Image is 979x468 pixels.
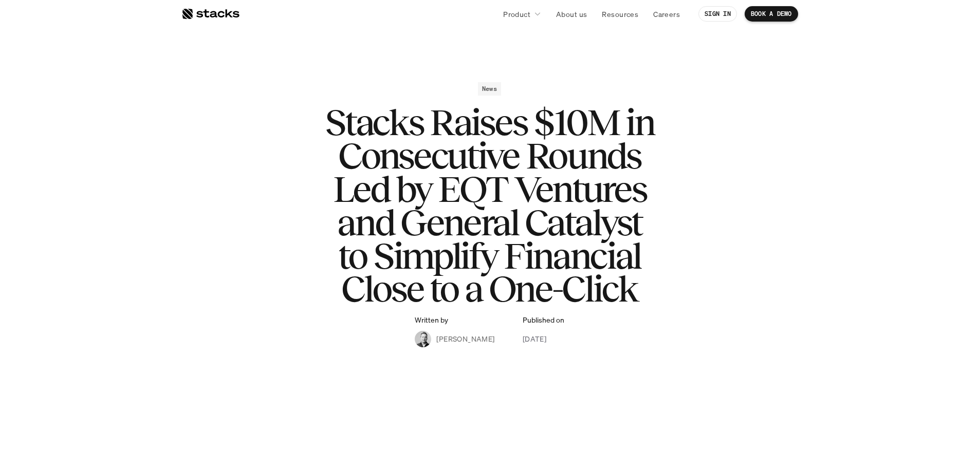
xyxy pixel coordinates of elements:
a: Resources [596,5,644,23]
p: Careers [653,9,680,20]
p: BOOK A DEMO [751,10,792,17]
p: Product [503,9,530,20]
a: About us [550,5,593,23]
p: Published on [523,316,564,325]
a: SIGN IN [698,6,737,22]
p: [PERSON_NAME] [436,333,494,344]
a: BOOK A DEMO [745,6,798,22]
img: Albert [415,331,431,347]
h1: Stacks Raises $10M in Consecutive Rounds Led by EQT Ventures and General Catalyst to Simplify Fin... [284,106,695,306]
p: Written by [415,316,448,325]
a: Careers [647,5,686,23]
p: [DATE] [523,333,547,344]
h2: News [482,85,497,92]
p: Resources [602,9,638,20]
p: SIGN IN [705,10,731,17]
p: About us [556,9,587,20]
